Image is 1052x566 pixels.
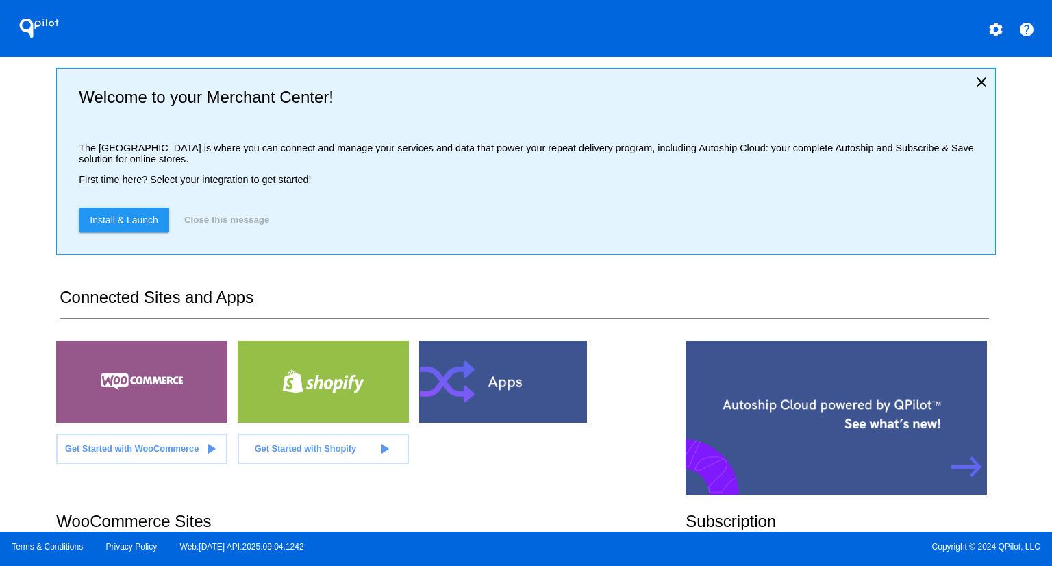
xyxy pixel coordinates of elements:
[106,542,158,552] a: Privacy Policy
[12,542,83,552] a: Terms & Conditions
[376,441,392,457] mat-icon: play_arrow
[988,21,1004,38] mat-icon: settings
[65,443,199,454] span: Get Started with WooCommerce
[60,288,988,319] h2: Connected Sites and Apps
[686,512,996,531] h2: Subscription
[180,208,273,232] button: Close this message
[255,443,357,454] span: Get Started with Shopify
[203,441,219,457] mat-icon: play_arrow
[56,512,686,531] h2: WooCommerce Sites
[973,74,990,90] mat-icon: close
[79,174,984,185] p: First time here? Select your integration to get started!
[79,208,169,232] a: Install & Launch
[79,88,984,107] h2: Welcome to your Merchant Center!
[56,434,227,464] a: Get Started with WooCommerce
[538,542,1040,552] span: Copyright © 2024 QPilot, LLC
[180,542,304,552] a: Web:[DATE] API:2025.09.04.1242
[1018,21,1035,38] mat-icon: help
[90,214,158,225] span: Install & Launch
[79,143,984,164] p: The [GEOGRAPHIC_DATA] is where you can connect and manage your services and data that power your ...
[238,434,409,464] a: Get Started with Shopify
[12,14,66,42] h1: QPilot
